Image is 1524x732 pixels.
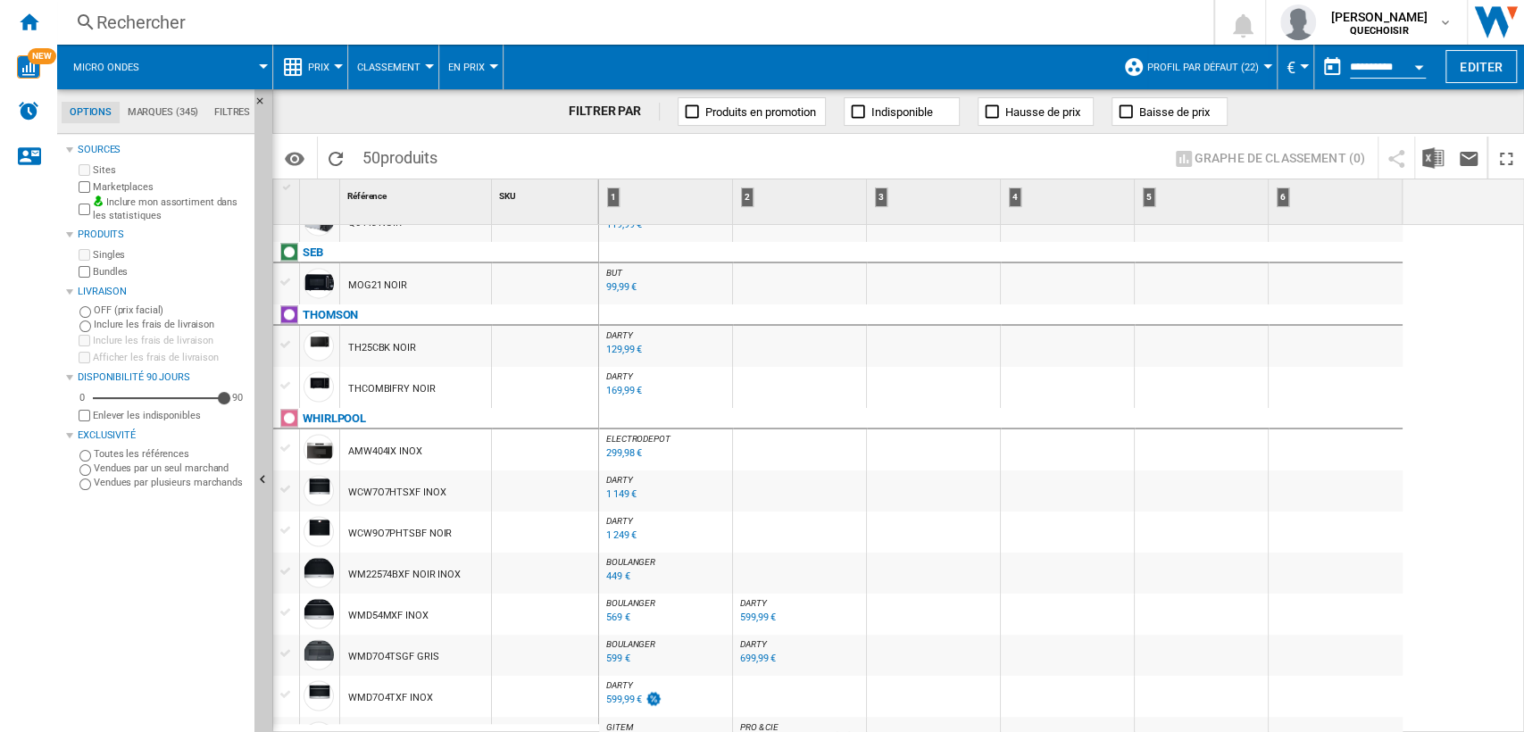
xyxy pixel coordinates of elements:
div: Mise à jour : lundi 13 octobre 2025 02:01 [604,382,642,400]
input: Bundles [79,266,90,278]
div: Livraison [78,285,247,299]
img: excel-24x24.png [1422,147,1444,169]
span: Produits en promotion [705,105,816,119]
button: En Prix [448,45,494,89]
input: Inclure les frais de livraison [79,335,90,346]
img: alerts-logo.svg [18,100,39,121]
button: Recharger [318,137,354,179]
div: Référence Sort None [344,179,491,207]
span: ELECTRODEPOT [606,434,670,444]
div: 169,99 € [606,385,642,396]
div: Mise à jour : lundi 13 octobre 2025 01:58 [737,609,776,627]
span: Indisponible [871,105,933,119]
div: 129,99 € [606,344,642,355]
div: 99,99 € [606,281,637,293]
input: Afficher les frais de livraison [79,410,90,421]
div: BOULANGER 569 € [603,598,729,639]
button: Produits en promotion [678,97,826,126]
span: BOULANGER [606,639,655,649]
button: Indisponible [844,97,960,126]
div: FILTRER PAR [569,103,660,121]
input: Singles [79,249,90,261]
div: Mise à jour : lundi 13 octobre 2025 06:02 [604,341,642,359]
span: DARTY [606,330,633,340]
div: 1 [607,187,620,207]
md-tab-item: Marques (345) [120,102,206,123]
div: 599,99 € [740,611,776,623]
span: Classement [357,62,421,73]
div: Sélectionnez 1 à 3 sites en cliquant sur les cellules afin d'afficher un graphe de classement [1161,137,1378,179]
span: DARTY [740,639,767,649]
div: 4 [1004,179,1134,224]
input: Afficher les frais de livraison [79,352,90,363]
div: DARTY 599,99 € [603,680,729,721]
span: Micro ondes [73,62,139,73]
md-menu: Currency [1278,45,1314,89]
input: OFF (prix facial) [79,306,91,318]
button: € [1287,45,1304,89]
div: BOULANGER 599 € [603,639,729,680]
div: DARTY 129,99 € [603,330,729,371]
div: WMD7O4TSGF GRIS [348,636,439,678]
div: Produits [78,228,247,242]
label: Inclure mon assortiment dans les statistiques [93,195,247,223]
label: Afficher les frais de livraison [93,351,247,364]
button: Classement [357,45,429,89]
div: 4 [1009,187,1021,207]
span: € [1287,58,1295,77]
button: md-calendar [1314,49,1350,85]
img: profile.jpg [1280,4,1316,40]
label: Vendues par plusieurs marchands [94,476,247,489]
div: WCW9O7PHTSBF NOIR [348,513,452,554]
div: 3 [870,179,1000,224]
button: Open calendar [1403,48,1435,80]
div: Exclusivité [78,428,247,443]
span: NEW [28,48,56,64]
div: WMD54MXF INOX [348,595,429,636]
span: GITEM [606,721,633,731]
md-slider: Disponibilité [93,389,224,407]
div: TH25CBK NOIR [348,328,416,369]
input: Vendues par un seul marchand [79,464,91,476]
div: Mise à jour : lundi 13 octobre 2025 05:17 [604,691,662,709]
md-tab-item: Filtres [206,102,258,123]
span: SKU [499,191,516,201]
div: 1 249 € [606,529,637,541]
span: Hausse de prix [1005,105,1080,119]
div: 2 [741,187,754,207]
button: Masquer [254,89,276,121]
button: Plein écran [1488,137,1524,179]
span: DARTY [606,371,633,381]
span: DARTY [740,598,767,608]
div: Mise à jour : lundi 13 octobre 2025 08:02 [604,445,642,462]
span: DARTY [606,475,633,485]
div: Sort None [344,179,491,207]
div: 6 [1272,179,1403,224]
span: BUT [606,268,622,278]
div: DARTY 699,99 € [737,639,862,680]
div: Sources [78,143,247,157]
label: Inclure les frais de livraison [94,318,247,331]
div: AUCHAN 119,99 € [603,205,729,246]
button: Options [277,142,312,174]
label: Sites [93,163,247,177]
label: Inclure les frais de livraison [93,334,247,347]
div: 449 € [606,570,630,582]
div: 6 [1277,187,1289,207]
div: 0 [75,391,89,404]
button: Télécharger au format Excel [1415,137,1451,179]
div: Cliquez pour filtrer sur cette marque [303,304,358,326]
div: Prix [282,45,338,89]
div: Mise à jour : lundi 13 octobre 2025 03:59 [604,527,637,545]
div: BUT 99,99 € [603,268,729,309]
input: Inclure mon assortiment dans les statistiques [79,198,90,220]
span: Référence [347,191,387,201]
div: Micro ondes [66,45,263,89]
div: DARTY 599,99 € [737,598,862,639]
label: Enlever les indisponibles [93,409,247,422]
div: 5 [1138,179,1268,224]
div: Sort None [304,179,339,207]
span: PRO & CIE [740,721,779,731]
div: Rechercher [96,10,1167,35]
